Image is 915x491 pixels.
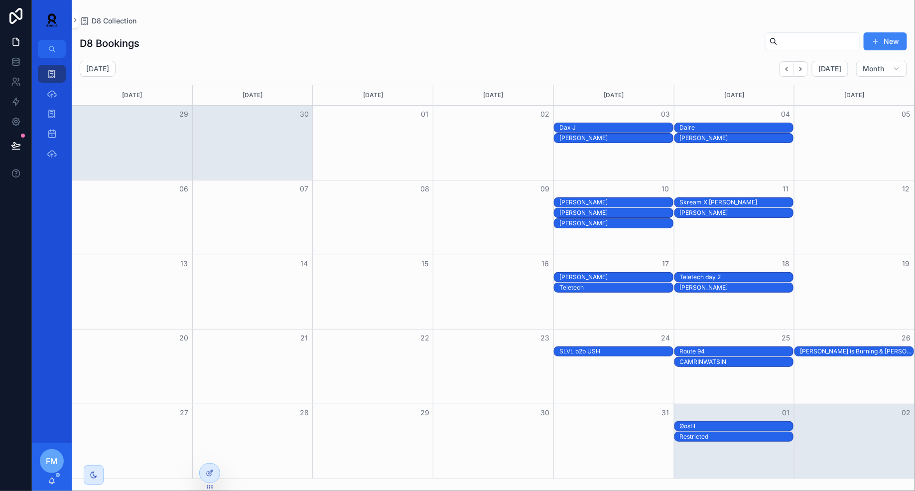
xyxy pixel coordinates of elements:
[298,332,310,344] button: 21
[900,407,912,419] button: 02
[298,183,310,195] button: 07
[680,124,793,132] div: Daire
[680,198,793,207] div: Skream X Krystal Klear
[680,422,793,431] div: Øostil
[314,85,431,105] div: [DATE]
[178,332,190,344] button: 20
[900,183,912,195] button: 12
[539,258,551,270] button: 16
[780,332,791,344] button: 25
[559,273,673,281] div: [PERSON_NAME]
[419,258,431,270] button: 15
[659,258,671,270] button: 17
[680,283,793,292] div: Alisha
[40,12,64,28] img: App logo
[178,258,190,270] button: 13
[559,198,673,207] div: Aaron Hibell
[680,273,793,282] div: Teletech day 2
[80,36,139,50] h1: D8 Bookings
[659,407,671,419] button: 31
[794,61,808,77] button: Next
[298,258,310,270] button: 14
[680,422,793,430] div: Øostil
[559,284,673,292] div: Teletech
[539,407,551,419] button: 30
[680,358,793,366] div: CAMRINWATSIN
[419,183,431,195] button: 08
[559,134,673,143] div: Paul Van Dyk
[680,273,793,281] div: Teletech day 2
[539,183,551,195] button: 09
[559,219,673,227] div: [PERSON_NAME]
[800,347,914,355] div: [PERSON_NAME] is Burning & [PERSON_NAME] Law
[900,108,912,120] button: 05
[80,16,136,26] a: D8 Collection
[780,258,791,270] button: 18
[680,347,793,356] div: Route 94
[559,134,673,142] div: [PERSON_NAME]
[46,455,58,467] span: FM
[680,347,793,355] div: Route 94
[780,183,791,195] button: 11
[900,332,912,344] button: 26
[559,123,673,132] div: Dax J
[298,108,310,120] button: 30
[812,61,848,77] button: [DATE]
[796,85,913,105] div: [DATE]
[559,209,673,217] div: [PERSON_NAME]
[559,273,673,282] div: Nick Warren
[680,134,793,142] div: [PERSON_NAME]
[419,332,431,344] button: 22
[680,433,793,441] div: Restricted
[559,347,673,356] div: SLVL b2b USH
[178,183,190,195] button: 06
[680,209,793,217] div: [PERSON_NAME]
[559,219,673,228] div: Oscar Mulero
[555,85,672,105] div: [DATE]
[559,124,673,132] div: Dax J
[178,407,190,419] button: 27
[86,64,109,74] h2: [DATE]
[659,108,671,120] button: 03
[676,85,793,105] div: [DATE]
[780,108,791,120] button: 04
[419,108,431,120] button: 01
[680,198,793,206] div: Skream X [PERSON_NAME]
[194,85,311,105] div: [DATE]
[680,284,793,292] div: [PERSON_NAME]
[900,258,912,270] button: 19
[818,64,842,73] span: [DATE]
[419,407,431,419] button: 29
[72,85,915,479] div: Month View
[559,283,673,292] div: Teletech
[559,208,673,217] div: Kolter
[539,332,551,344] button: 23
[780,407,791,419] button: 01
[74,85,191,105] div: [DATE]
[680,357,793,366] div: CAMRINWATSIN
[32,58,72,175] div: scrollable content
[680,134,793,143] div: Yousuke Yukimatsu
[559,347,673,355] div: SLVL b2b USH
[863,64,885,73] span: Month
[178,108,190,120] button: 29
[680,123,793,132] div: Daire
[680,432,793,441] div: Restricted
[298,407,310,419] button: 28
[659,332,671,344] button: 24
[680,208,793,217] div: Amber Broos
[856,61,907,77] button: Month
[539,108,551,120] button: 02
[92,16,136,26] span: D8 Collection
[659,183,671,195] button: 10
[800,347,914,356] div: Enzo is Burning & Murphy's Law
[435,85,552,105] div: [DATE]
[559,198,673,206] div: [PERSON_NAME]
[780,61,794,77] button: Back
[864,32,907,50] button: New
